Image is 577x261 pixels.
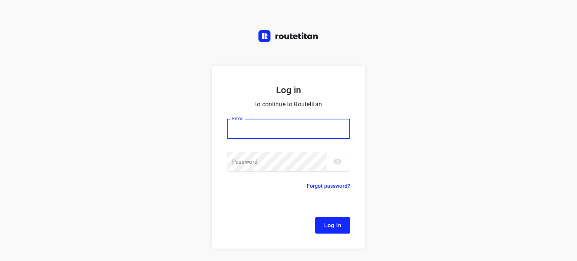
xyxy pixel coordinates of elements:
[315,217,350,234] button: Log In
[307,181,350,190] p: Forgot password?
[227,84,350,96] h5: Log in
[258,30,319,42] img: Routetitan
[324,220,341,230] span: Log In
[330,154,345,169] button: toggle password visibility
[227,99,350,110] p: to continue to Routetitan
